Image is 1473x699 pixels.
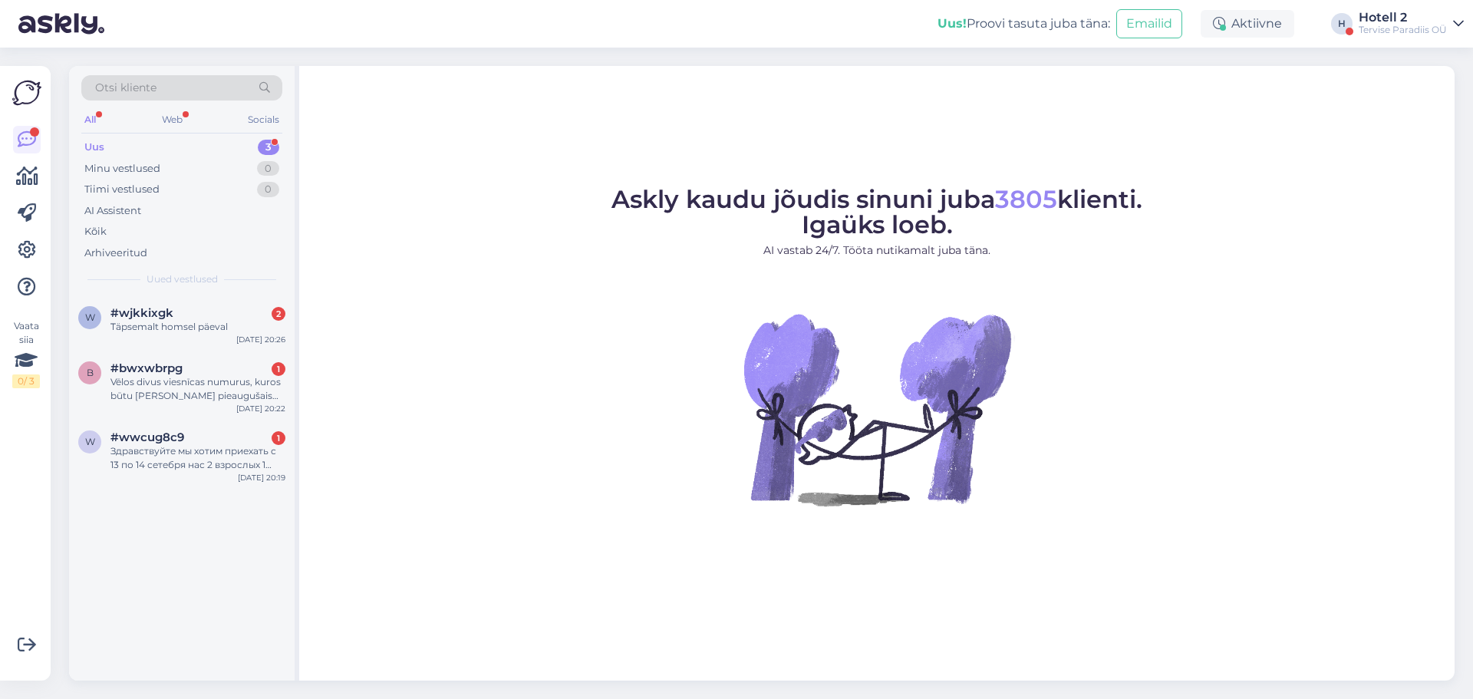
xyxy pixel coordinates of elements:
[739,271,1015,547] img: No Chat active
[110,320,285,334] div: Täpsemalt homsel päeval
[611,242,1142,259] p: AI vastab 24/7. Tööta nutikamalt juba täna.
[1359,24,1447,36] div: Tervise Paradiis OÜ
[84,203,141,219] div: AI Assistent
[85,312,95,323] span: w
[236,403,285,414] div: [DATE] 20:22
[258,140,279,155] div: 3
[85,436,95,447] span: w
[147,272,218,286] span: Uued vestlused
[84,161,160,176] div: Minu vestlused
[110,306,173,320] span: #wjkkixgk
[257,161,279,176] div: 0
[995,184,1057,214] span: 3805
[272,431,285,445] div: 1
[110,430,184,444] span: #wwcug8c9
[938,16,967,31] b: Uus!
[245,110,282,130] div: Socials
[236,334,285,345] div: [DATE] 20:26
[87,367,94,378] span: b
[84,224,107,239] div: Kõik
[1116,9,1182,38] button: Emailid
[1201,10,1294,38] div: Aktiivne
[12,319,40,388] div: Vaata siia
[938,15,1110,33] div: Proovi tasuta juba täna:
[110,444,285,472] div: Здравствуйте мы хотим приехать с 13 по 14 сетебря нас 2 взрослых 1 ребёнок 2 года второй 5 лет чт...
[12,374,40,388] div: 0 / 3
[272,307,285,321] div: 2
[1331,13,1353,35] div: H
[159,110,186,130] div: Web
[84,182,160,197] div: Tiimi vestlused
[257,182,279,197] div: 0
[1359,12,1447,24] div: Hotell 2
[12,78,41,107] img: Askly Logo
[84,246,147,261] div: Arhiveeritud
[1359,12,1464,36] a: Hotell 2Tervise Paradiis OÜ
[95,80,157,96] span: Otsi kliente
[84,140,104,155] div: Uus
[238,472,285,483] div: [DATE] 20:19
[110,361,183,375] span: #bwxwbrpg
[110,375,285,403] div: Vēlos divus viesnīcas numurus, kuros būtu [PERSON_NAME] pieaugušais un [PERSON_NAME] [PERSON_NAME]
[81,110,99,130] div: All
[611,184,1142,239] span: Askly kaudu jõudis sinuni juba klienti. Igaüks loeb.
[272,362,285,376] div: 1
